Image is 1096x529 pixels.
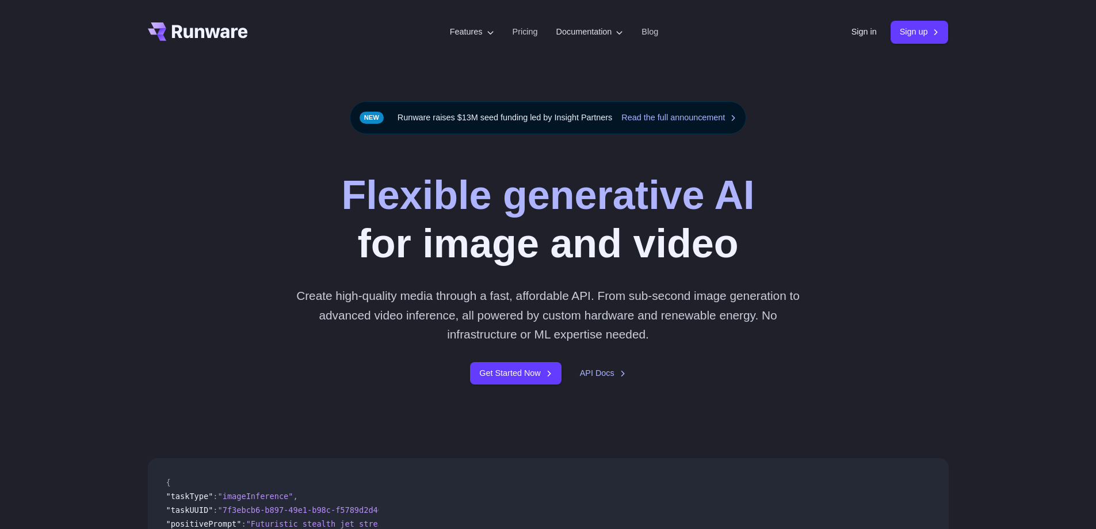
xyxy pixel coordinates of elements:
a: Pricing [513,25,538,39]
a: Go to / [148,22,248,41]
strong: Flexible generative AI [341,173,754,218]
span: "taskType" [166,492,213,501]
span: "7f3ebcb6-b897-49e1-b98c-f5789d2d40d7" [218,505,397,515]
span: , [293,492,297,501]
a: Read the full announcement [621,111,736,124]
span: "Futuristic stealth jet streaking through a neon-lit cityscape with glowing purple exhaust" [246,519,675,528]
a: API Docs [580,367,626,380]
a: Sign up [891,21,949,43]
span: : [213,492,217,501]
label: Documentation [556,25,624,39]
h1: for image and video [341,171,754,268]
span: "positivePrompt" [166,519,242,528]
span: : [241,519,246,528]
div: Runware raises $13M seed funding led by Insight Partners [350,101,747,134]
span: "imageInference" [218,492,293,501]
a: Blog [641,25,658,39]
span: : [213,505,217,515]
p: Create high-quality media through a fast, affordable API. From sub-second image generation to adv... [292,286,804,344]
span: "taskUUID" [166,505,213,515]
label: Features [450,25,494,39]
span: { [166,478,171,487]
a: Sign in [851,25,877,39]
a: Get Started Now [470,362,561,385]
